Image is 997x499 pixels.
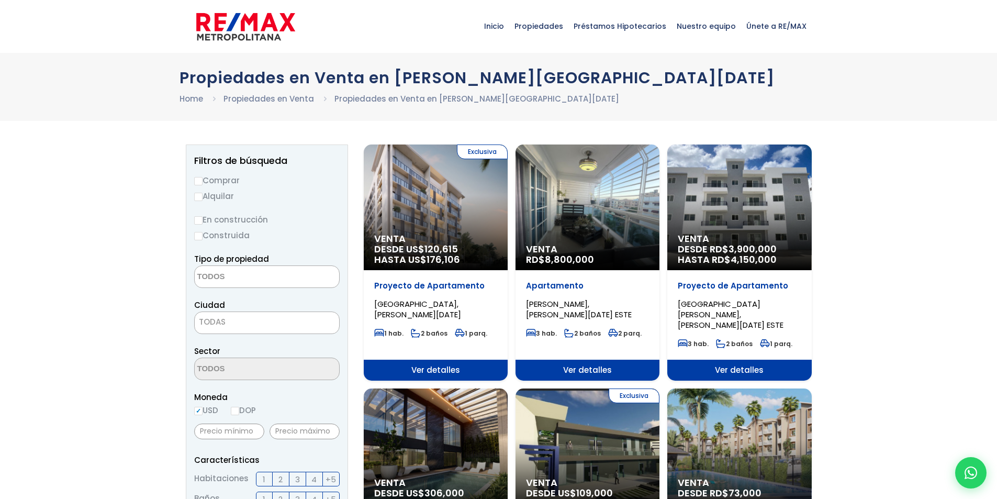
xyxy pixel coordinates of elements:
[678,298,783,330] span: [GEOGRAPHIC_DATA][PERSON_NAME], [PERSON_NAME][DATE] ESTE
[311,473,317,486] span: 4
[678,254,801,265] span: HASTA RD$
[731,253,777,266] span: 4,150,000
[427,253,460,266] span: 176,106
[195,315,339,329] span: TODAS
[263,473,265,486] span: 1
[671,10,741,42] span: Nuestro equipo
[194,213,340,226] label: En construcción
[526,298,632,320] span: [PERSON_NAME], [PERSON_NAME][DATE] ESTE
[678,478,801,488] span: Venta
[199,316,226,327] span: TODAS
[526,253,594,266] span: RD$
[295,473,300,486] span: 3
[231,404,256,417] label: DOP
[374,281,497,291] p: Proyecto de Apartamento
[374,329,404,338] span: 1 hab.
[678,244,801,265] span: DESDE RD$
[194,472,249,486] span: Habitaciones
[195,358,296,381] textarea: Search
[526,281,649,291] p: Apartamento
[194,229,340,242] label: Construida
[678,339,709,348] span: 3 hab.
[509,10,568,42] span: Propiedades
[374,298,461,320] span: [GEOGRAPHIC_DATA], [PERSON_NAME][DATE]
[195,266,296,289] textarea: Search
[194,453,340,467] p: Características
[455,329,487,338] span: 1 parq.
[609,389,659,403] span: Exclusiva
[278,473,283,486] span: 2
[457,145,508,159] span: Exclusiva
[364,145,508,381] a: Exclusiva Venta DESDE US$120,615 HASTA US$176,106 Proyecto de Apartamento [GEOGRAPHIC_DATA], [PER...
[564,329,601,338] span: 2 baños
[194,346,220,357] span: Sector
[526,478,649,488] span: Venta
[180,69,818,87] h1: Propiedades en Venta en [PERSON_NAME][GEOGRAPHIC_DATA][DATE]
[194,174,340,187] label: Comprar
[326,473,336,486] span: +5
[516,360,659,381] span: Ver detalles
[194,156,340,166] h2: Filtros de búsqueda
[194,407,203,415] input: USD
[364,360,508,381] span: Ver detalles
[678,234,801,244] span: Venta
[545,253,594,266] span: 8,800,000
[667,360,811,381] span: Ver detalles
[194,253,269,264] span: Tipo de propiedad
[194,177,203,185] input: Comprar
[374,254,497,265] span: HASTA US$
[424,242,458,256] span: 120,615
[194,190,340,203] label: Alquilar
[716,339,753,348] span: 2 baños
[667,145,811,381] a: Venta DESDE RD$3,900,000 HASTA RD$4,150,000 Proyecto de Apartamento [GEOGRAPHIC_DATA][PERSON_NAME...
[194,216,203,225] input: En construcción
[196,11,295,42] img: remax-metropolitana-logo
[411,329,447,338] span: 2 baños
[223,93,314,104] a: Propiedades en Venta
[608,329,642,338] span: 2 parq.
[270,424,340,439] input: Precio máximo
[194,391,340,404] span: Moneda
[526,329,557,338] span: 3 hab.
[678,281,801,291] p: Proyecto de Apartamento
[194,193,203,201] input: Alquilar
[729,242,777,256] span: 3,900,000
[194,424,264,439] input: Precio mínimo
[231,407,239,415] input: DOP
[374,234,497,244] span: Venta
[194,404,218,417] label: USD
[194,300,225,311] span: Ciudad
[194,312,340,334] span: TODAS
[334,92,619,105] li: Propiedades en Venta en [PERSON_NAME][GEOGRAPHIC_DATA][DATE]
[526,244,649,254] span: Venta
[568,10,671,42] span: Préstamos Hipotecarios
[374,478,497,488] span: Venta
[194,232,203,240] input: Construida
[760,339,792,348] span: 1 parq.
[374,244,497,265] span: DESDE US$
[516,145,659,381] a: Venta RD$8,800,000 Apartamento [PERSON_NAME], [PERSON_NAME][DATE] ESTE 3 hab. 2 baños 2 parq. Ver...
[479,10,509,42] span: Inicio
[741,10,812,42] span: Únete a RE/MAX
[180,93,203,104] a: Home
